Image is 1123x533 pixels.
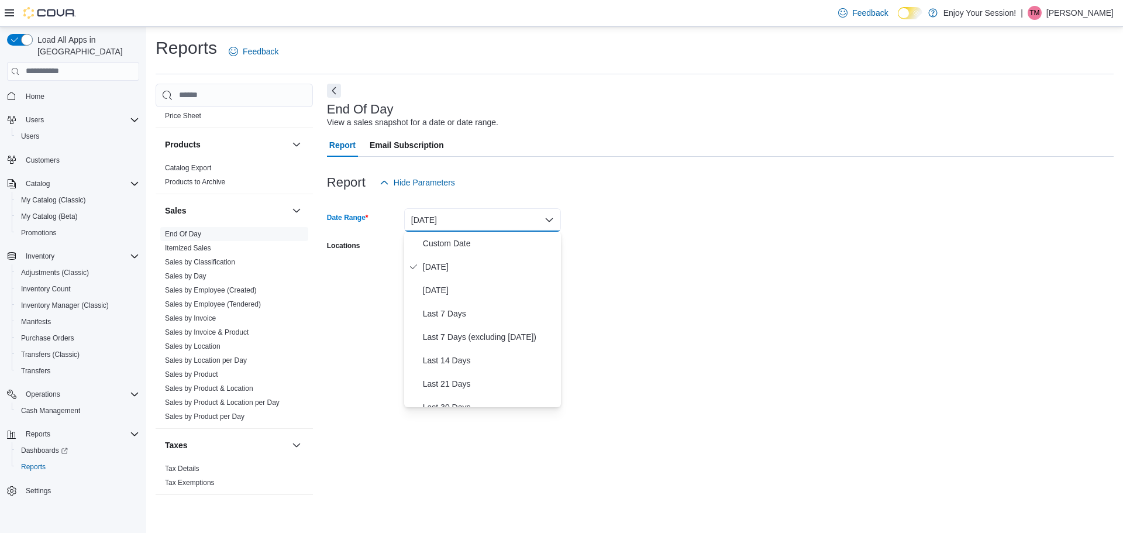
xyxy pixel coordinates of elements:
a: Cash Management [16,404,85,418]
a: Inventory Count [16,282,75,296]
a: My Catalog (Beta) [16,209,82,223]
span: Inventory Manager (Classic) [21,301,109,310]
span: Load All Apps in [GEOGRAPHIC_DATA] [33,34,139,57]
span: Cash Management [21,406,80,415]
span: Last 7 Days [423,307,556,321]
h1: Reports [156,36,217,60]
a: Dashboards [16,443,73,458]
a: Tax Details [165,465,199,473]
button: Sales [165,205,287,216]
input: Dark Mode [898,7,922,19]
button: Sales [290,204,304,218]
button: Products [165,139,287,150]
a: Promotions [16,226,61,240]
button: Home [2,88,144,105]
button: Promotions [12,225,144,241]
span: Itemized Sales [165,243,211,253]
button: Inventory [21,249,59,263]
button: Reports [21,427,55,441]
span: Tax Exemptions [165,478,215,487]
button: Users [21,113,49,127]
span: Operations [26,390,60,399]
span: Catalog [21,177,139,191]
a: Sales by Product per Day [165,412,244,421]
button: Hide Parameters [375,171,460,194]
span: Purchase Orders [21,333,74,343]
span: Sales by Employee (Tendered) [165,300,261,309]
button: Inventory [2,248,144,264]
a: Products to Archive [165,178,225,186]
a: Reports [16,460,50,474]
span: Manifests [16,315,139,329]
a: Sales by Classification [165,258,235,266]
a: Feedback [224,40,283,63]
span: Price Sheet [165,111,201,121]
div: Products [156,161,313,194]
a: Sales by Employee (Created) [165,286,257,294]
a: Dashboards [12,442,144,459]
button: Adjustments (Classic) [12,264,144,281]
span: Sales by Product per Day [165,412,244,421]
button: Transfers (Classic) [12,346,144,363]
button: My Catalog (Beta) [12,208,144,225]
span: Sales by Day [165,271,206,281]
a: Catalog Export [165,164,211,172]
span: Catalog [26,179,50,188]
button: Reports [12,459,144,475]
button: Next [327,84,341,98]
span: Sales by Invoice [165,314,216,323]
span: Customers [21,153,139,167]
button: Settings [2,482,144,499]
span: Inventory [21,249,139,263]
span: Operations [21,387,139,401]
a: Itemized Sales [165,244,211,252]
span: Dark Mode [898,19,898,20]
span: Transfers [21,366,50,376]
button: Operations [21,387,65,401]
span: Last 21 Days [423,377,556,391]
span: [DATE] [423,283,556,297]
button: [DATE] [404,208,561,232]
span: Last 30 Days [423,400,556,414]
div: Tylor Methot [1028,6,1042,20]
span: Adjustments (Classic) [21,268,89,277]
div: Pricing [156,109,313,128]
button: Taxes [290,438,304,452]
a: Settings [21,484,56,498]
a: Sales by Product [165,370,218,379]
p: Enjoy Your Session! [943,6,1017,20]
p: [PERSON_NAME] [1046,6,1114,20]
a: Sales by Location [165,342,221,350]
button: Reports [2,426,144,442]
button: Customers [2,152,144,169]
a: End Of Day [165,230,201,238]
span: Reports [16,460,139,474]
span: My Catalog (Beta) [16,209,139,223]
h3: Sales [165,205,187,216]
a: Transfers [16,364,55,378]
button: My Catalog (Classic) [12,192,144,208]
button: Manifests [12,314,144,330]
span: Reports [21,427,139,441]
a: Tax Exemptions [165,479,215,487]
span: Last 14 Days [423,353,556,367]
span: Sales by Invoice & Product [165,328,249,337]
span: Sales by Product & Location per Day [165,398,280,407]
button: Users [2,112,144,128]
a: Home [21,90,49,104]
span: Transfers (Classic) [16,348,139,362]
span: Sales by Location per Day [165,356,247,365]
a: Sales by Product & Location [165,384,253,393]
span: Users [26,115,44,125]
h3: Report [327,176,366,190]
span: My Catalog (Classic) [16,193,139,207]
span: Manifests [21,317,51,326]
span: Hide Parameters [394,177,455,188]
button: Purchase Orders [12,330,144,346]
a: Feedback [833,1,893,25]
div: Select listbox [404,232,561,407]
span: Settings [26,486,51,496]
span: My Catalog (Beta) [21,212,78,221]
